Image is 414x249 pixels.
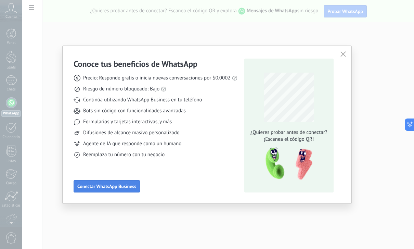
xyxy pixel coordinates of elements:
span: Agente de IA que responde como un humano [83,140,181,147]
span: Bots sin código con funcionalidades avanzadas [83,108,186,114]
span: Continúa utilizando WhatsApp Business en tu teléfono [83,97,202,103]
span: Reemplaza tu número con tu negocio [83,151,165,158]
h3: Conoce tus beneficios de WhatsApp [74,59,197,69]
span: Precio: Responde gratis o inicia nuevas conversaciones por $0.0002 [83,75,231,82]
span: Riesgo de número bloqueado: Bajo [83,86,159,92]
img: qr-pic-1x.png [260,146,314,182]
span: ¿Quieres probar antes de conectar? [248,129,329,136]
span: Difusiones de alcance masivo personalizado [83,129,180,136]
button: Conectar WhatsApp Business [74,180,140,192]
span: Formularios y tarjetas interactivas, y más [83,119,172,125]
span: ¡Escanea el código QR! [248,136,329,143]
span: Conectar WhatsApp Business [77,184,136,189]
